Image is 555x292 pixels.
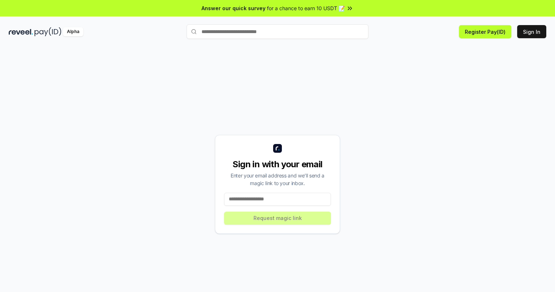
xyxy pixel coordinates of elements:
div: Sign in with your email [224,159,331,170]
button: Sign In [517,25,546,38]
span: Answer our quick survey [201,4,265,12]
div: Enter your email address and we’ll send a magic link to your inbox. [224,172,331,187]
img: pay_id [35,27,61,36]
img: logo_small [273,144,282,153]
img: reveel_dark [9,27,33,36]
button: Register Pay(ID) [459,25,511,38]
span: for a chance to earn 10 USDT 📝 [267,4,345,12]
div: Alpha [63,27,83,36]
